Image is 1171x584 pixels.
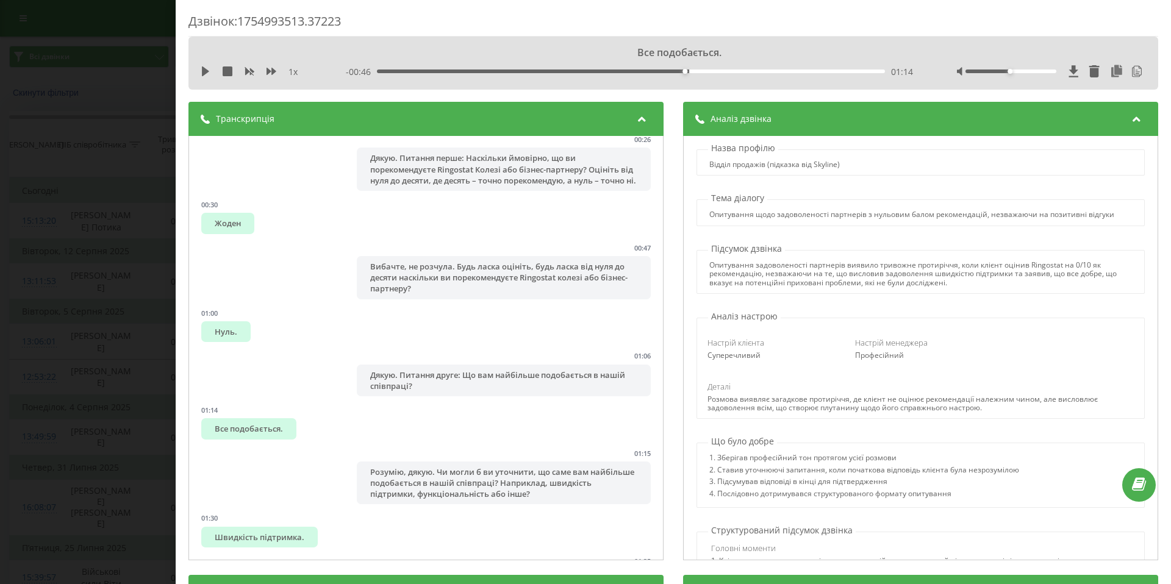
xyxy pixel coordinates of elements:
[708,243,785,255] p: Підсумок дзвінка
[357,148,651,191] div: Дякую. Питання перше: Наскільки ймовірно, що ви порекомендуєте Ringostat Колезі або бізнес-партне...
[215,218,241,229] font: Жоден
[293,66,298,77] font: х
[709,209,1114,219] font: Опитування щодо задоволеності партнерів з нульовим балом рекомендацій, незважаючи на позитивні ві...
[357,365,651,396] div: Дякую. Питання друге: Що вам найбільше подобається в нашій співпраці?
[707,337,764,348] span: Настрій клієнта
[708,310,781,322] p: Аналіз настрою
[1008,69,1012,74] div: Мітка доступності
[855,350,904,360] font: Професійний
[357,461,651,505] div: Розумію, дякую. Чи могли б ви уточнити, що саме вам найбільше подобається в нашій співпраці? Напр...
[215,326,237,337] font: Нуль.
[215,423,283,434] font: Все подобається.
[201,513,218,522] font: 01:30
[201,308,218,318] font: 01:00
[891,66,913,77] font: 01:14
[707,394,1098,413] font: Розмова виявляє загадкове протиріччя, де клієнт не оцінює рекомендації належним чином, але вислов...
[346,66,349,77] font: -
[708,435,777,447] p: Що було добре
[709,452,897,463] font: 1. Зберігав професійний тон протягом усієї розмови
[634,557,651,566] font: 01:35
[709,260,1117,288] font: Опитування задоволеності партнерів виявило тривожне протиріччя, коли клієнт оцінив Ringostat на 0...
[634,135,651,144] font: 00:26
[349,66,371,77] font: 00:46
[711,555,1064,566] font: 1. Клієнт поставив нульову оцінку рекомендацій, але позитивний відгук щодо всіх інших аспектів
[709,465,1019,475] font: 2. Ставив уточнюючі запитання, коли початкова відповідь клієнта була незрозумілою
[709,488,951,499] font: 4. Послідовно дотримувався структурованого формату опитування
[634,449,651,458] font: 01:15
[293,46,1054,59] div: Все подобається.
[634,243,651,252] font: 00:47
[711,113,772,125] span: Аналіз дзвінка
[188,13,1158,37] div: Дзвінок : 1754993513.37223
[216,113,274,125] span: Транскрипція
[707,350,761,360] font: Суперечливий
[711,543,776,554] span: Головні моменти
[708,524,856,536] p: Структурований підсумок дзвінка
[201,405,218,415] font: 01:14
[708,142,778,154] p: Назва профілю
[288,66,293,77] font: 1
[682,69,687,74] div: Мітка доступності
[201,527,318,547] div: Швидкість підтримка.
[201,200,218,209] font: 00:30
[709,159,840,169] font: Відділ продажів (підказка від Skyline)
[709,476,887,486] font: 3. Підсумував відповіді в кінці для підтвердження
[708,192,767,204] p: Тема діалогу
[634,351,651,360] font: 01:06
[855,337,928,348] span: Настрій менеджера
[707,381,731,392] span: Деталі
[357,256,651,299] div: Вибачте, не розчула. Будь ласка оцініть, будь ласка від нуля до десяти наскільки ви порекомендуєт...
